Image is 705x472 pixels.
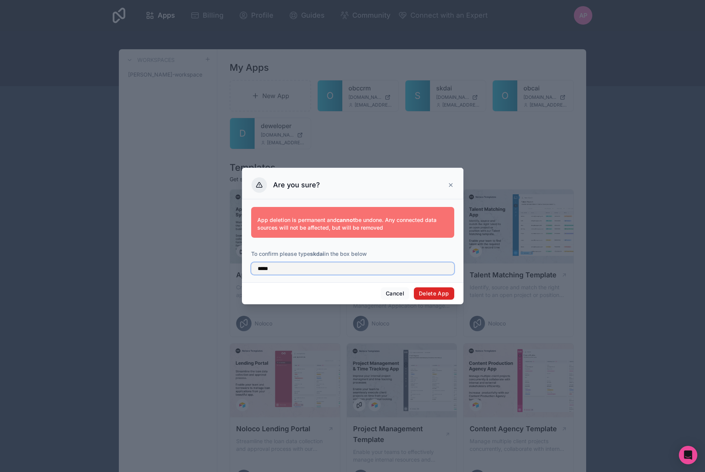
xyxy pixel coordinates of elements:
[257,216,448,232] p: App deletion is permanent and be undone. Any connected data sources will not be affected, but wil...
[337,217,355,223] strong: cannot
[381,287,409,300] button: Cancel
[679,446,697,464] div: Open Intercom Messenger
[310,250,324,257] strong: skdai
[251,250,454,258] p: To confirm please type in the box below
[414,287,454,300] button: Delete App
[273,180,320,190] h3: Are you sure?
